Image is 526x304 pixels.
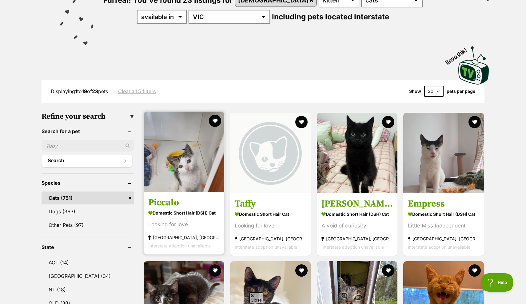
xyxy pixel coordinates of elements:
div: Looking for love [235,221,306,230]
img: Piccalo - Domestic Short Hair (DSH) Cat [144,112,224,192]
span: Displaying to of pets [51,88,108,94]
img: Empress - Domestic Short Hair (DSH) Cat [403,113,484,193]
a: Piccalo Domestic Short Hair (DSH) Cat Looking for love [GEOGRAPHIC_DATA], [GEOGRAPHIC_DATA] Inter... [144,192,224,254]
a: Cats (751) [42,191,134,204]
a: Clear all 5 filters [118,89,156,94]
a: Dogs (363) [42,205,134,218]
button: favourite [296,116,308,128]
img: PetRescue TV logo [458,46,489,85]
iframe: Help Scout Beacon - Open [481,273,514,292]
strong: 23 [92,88,98,94]
header: State [42,244,134,250]
div: Little Miss Independent [408,221,479,230]
header: Search for a pet [42,128,134,134]
strong: [GEOGRAPHIC_DATA], [GEOGRAPHIC_DATA] [321,234,393,243]
span: Interstate adoption unavailable [321,244,384,249]
h3: Empress [408,198,479,209]
a: Taffy Domestic Short Hair Cat Looking for love [GEOGRAPHIC_DATA], [GEOGRAPHIC_DATA] Interstate ad... [230,193,311,255]
span: Interstate adoption unavailable [408,244,470,249]
span: Interstate adoption unavailable [148,243,211,248]
label: pets per page [447,89,475,94]
div: Looking for love [148,220,220,228]
a: [PERSON_NAME] Domestic Short Hair (DSH) Cat A void of curiosity [GEOGRAPHIC_DATA], [GEOGRAPHIC_DA... [317,193,397,255]
h3: Taffy [235,198,306,209]
span: Boop this! [444,43,473,65]
button: favourite [382,264,394,277]
button: favourite [382,116,394,128]
a: NT (18) [42,283,134,296]
strong: [GEOGRAPHIC_DATA], [GEOGRAPHIC_DATA] [408,234,479,243]
strong: Domestic Short Hair (DSH) Cat [148,208,220,217]
input: Toby [42,140,134,152]
strong: Domestic Short Hair Cat [235,209,306,218]
div: A void of curiosity [321,221,393,230]
strong: Domestic Short Hair (DSH) Cat [321,209,393,218]
button: favourite [209,264,221,277]
strong: [GEOGRAPHIC_DATA], [GEOGRAPHIC_DATA] [235,234,306,243]
strong: 1 [75,88,77,94]
button: favourite [209,115,221,127]
button: favourite [296,264,308,277]
span: Show [409,89,421,94]
button: Search [42,155,132,167]
button: favourite [468,264,481,277]
a: Other Pets (97) [42,219,134,231]
h3: [PERSON_NAME] [321,198,393,209]
a: [GEOGRAPHIC_DATA] (34) [42,270,134,282]
header: Species [42,180,134,186]
a: Empress Domestic Short Hair (DSH) Cat Little Miss Independent [GEOGRAPHIC_DATA], [GEOGRAPHIC_DATA... [403,193,484,255]
h3: Refine your search [42,112,134,121]
strong: [GEOGRAPHIC_DATA], [GEOGRAPHIC_DATA] [148,233,220,241]
img: Jiji Mewell - Domestic Short Hair (DSH) Cat [317,113,397,193]
button: favourite [468,116,481,128]
a: ACT (14) [42,256,134,269]
a: Boop this! [458,41,489,86]
span: Close [249,292,263,303]
span: Interstate adoption unavailable [235,244,297,249]
strong: 19 [82,88,87,94]
h3: Piccalo [148,196,220,208]
strong: Domestic Short Hair (DSH) Cat [408,209,479,218]
span: including pets located interstate [272,12,389,21]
